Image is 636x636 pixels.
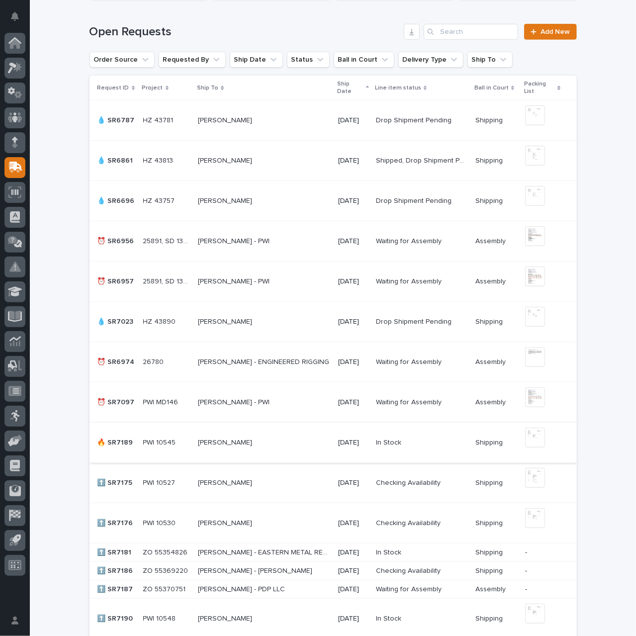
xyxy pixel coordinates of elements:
p: [PERSON_NAME] [198,195,254,205]
p: Project [142,83,163,93]
p: ⬆️ SR7186 [97,565,135,575]
p: ⏰ SR6974 [97,356,137,366]
p: [DATE] [338,358,367,366]
p: Waiting for Assembly [376,275,444,286]
p: CLAY SEKELY - EASTERN METAL RECYCLING [198,546,332,557]
p: PWI 10530 [143,517,178,528]
p: In Stock [376,613,403,623]
p: 💧 SR7023 [97,316,136,326]
p: [DATE] [338,439,367,447]
p: - [525,585,560,594]
p: [PERSON_NAME] - [PERSON_NAME] [198,565,314,575]
p: HZ 43813 [143,155,176,165]
p: Assembly [475,356,508,366]
a: Add New [524,24,576,40]
p: [PERSON_NAME] [198,155,254,165]
p: In Stock [376,437,403,447]
p: ⬆️ SR7181 [97,546,134,557]
p: 26780 [143,356,166,366]
tr: ⬆️ SR7187⬆️ SR7187 ZO 55370751ZO 55370751 [PERSON_NAME] - PDP LLC[PERSON_NAME] - PDP LLC [DATE]Wa... [90,580,577,599]
button: Status [287,52,330,68]
button: Order Source [90,52,155,68]
p: 💧 SR6787 [97,114,137,125]
p: 25891, SD 1387 [143,275,192,286]
p: Shipping [475,565,505,575]
p: Request ID [97,83,129,93]
p: Checking Availability [376,477,443,487]
p: PWI 10548 [143,613,178,623]
p: ⏰ SR6957 [97,275,136,286]
tr: ⏰ SR6957⏰ SR6957 25891, SD 138725891, SD 1387 [PERSON_NAME] - PWI[PERSON_NAME] - PWI [DATE]Waitin... [90,262,577,302]
p: - [525,548,560,557]
button: Notifications [4,6,25,27]
p: In Stock [376,546,403,557]
p: Shipping [475,114,505,125]
p: Assembly [475,235,508,246]
button: Delivery Type [398,52,463,68]
p: [PERSON_NAME] [198,316,254,326]
p: HZ 43890 [143,316,178,326]
p: [DATE] [338,197,367,205]
p: [PERSON_NAME] [198,517,254,528]
p: [DATE] [338,479,367,487]
tr: 💧 SR6787💧 SR6787 HZ 43781HZ 43781 [PERSON_NAME][PERSON_NAME] [DATE]Drop Shipment PendingDrop Ship... [90,100,577,141]
p: Waiting for Assembly [376,235,444,246]
p: Waiting for Assembly [376,583,444,594]
p: [PERSON_NAME] [198,437,254,447]
p: [DATE] [338,398,367,407]
p: HZ 43757 [143,195,177,205]
p: ⏰ SR7097 [97,396,137,407]
p: [DATE] [338,567,367,575]
tr: ⬆️ SR7186⬆️ SR7186 ZO 55369220ZO 55369220 [PERSON_NAME] - [PERSON_NAME][PERSON_NAME] - [PERSON_NA... [90,562,577,580]
p: ⬆️ SR7175 [97,477,135,487]
p: Shipping [475,546,505,557]
p: ⬆️ SR7187 [97,583,135,594]
p: [DATE] [338,157,367,165]
p: PWI MD146 [143,396,181,407]
p: [PERSON_NAME] - PDP LLC [198,583,287,594]
p: [PERSON_NAME] [198,477,254,487]
p: PWI 10527 [143,477,178,487]
tr: 💧 SR7023💧 SR7023 HZ 43890HZ 43890 [PERSON_NAME][PERSON_NAME] [DATE]Drop Shipment PendingDrop Ship... [90,302,577,342]
tr: ⬆️ SR7175⬆️ SR7175 PWI 10527PWI 10527 [PERSON_NAME][PERSON_NAME] [DATE]Checking AvailabilityCheck... [90,463,577,503]
tr: ⬆️ SR7176⬆️ SR7176 PWI 10530PWI 10530 [PERSON_NAME][PERSON_NAME] [DATE]Checking AvailabilityCheck... [90,503,577,544]
p: 💧 SR6696 [97,195,137,205]
p: [DATE] [338,318,367,326]
p: [DATE] [338,585,367,594]
h1: Open Requests [90,25,400,39]
p: [PERSON_NAME] - PWI [198,275,272,286]
p: HZ 43781 [143,114,176,125]
p: Packing List [524,79,555,97]
p: [PERSON_NAME] - PWI [198,396,272,407]
p: Ball in Court [474,83,509,93]
p: [DATE] [338,519,367,528]
p: Waiting for Assembly [376,356,444,366]
p: Shipping [475,155,505,165]
p: - [525,567,560,575]
p: Drop Shipment Pending [376,114,454,125]
p: Checking Availability [376,517,443,528]
tr: ⏰ SR6956⏰ SR6956 25891, SD 138625891, SD 1386 [PERSON_NAME] - PWI[PERSON_NAME] - PWI [DATE]Waitin... [90,221,577,262]
p: ⬆️ SR7190 [97,613,135,623]
span: Add New [541,28,570,35]
p: Checking Availability [376,565,443,575]
div: Notifications [12,12,25,28]
p: ZO 55369220 [143,565,190,575]
tr: ⏰ SR7097⏰ SR7097 PWI MD146PWI MD146 [PERSON_NAME] - PWI[PERSON_NAME] - PWI [DATE]Waiting for Asse... [90,382,577,423]
tr: ⏰ SR6974⏰ SR6974 2678026780 [PERSON_NAME] - ENGINEERED RIGGING[PERSON_NAME] - ENGINEERED RIGGING ... [90,342,577,382]
tr: 🔥 SR7189🔥 SR7189 PWI 10545PWI 10545 [PERSON_NAME][PERSON_NAME] [DATE]In StockIn Stock ShippingShi... [90,423,577,463]
p: Assembly [475,583,508,594]
div: Search [424,24,518,40]
p: Shipped, Drop Shipment Pending [376,155,469,165]
p: Waiting for Assembly [376,396,444,407]
button: Ship Date [230,52,283,68]
button: Ship To [467,52,513,68]
p: Assembly [475,396,508,407]
p: Drop Shipment Pending [376,195,454,205]
p: [DATE] [338,277,367,286]
p: Shipping [475,517,505,528]
p: ⬆️ SR7176 [97,517,135,528]
p: ⏰ SR6956 [97,235,136,246]
p: Ship Date [337,79,363,97]
p: CHRISTOPHER COX - ENGINEERED RIGGING [198,356,331,366]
